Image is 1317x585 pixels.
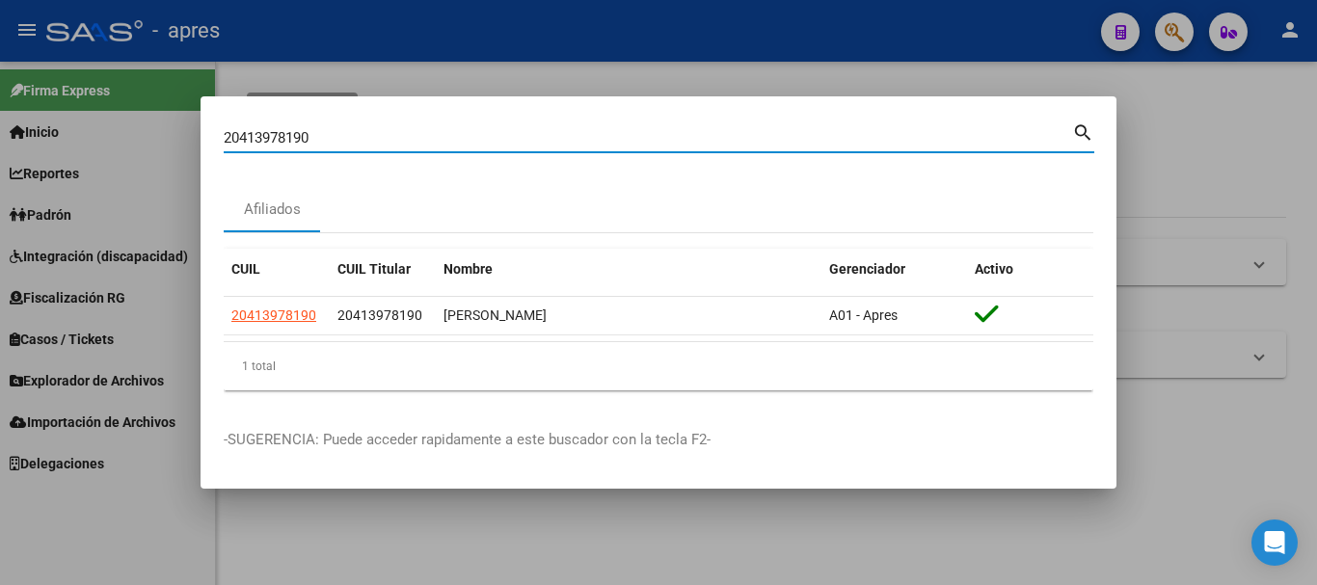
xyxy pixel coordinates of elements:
datatable-header-cell: Gerenciador [821,249,967,290]
span: 20413978190 [231,307,316,323]
span: 20413978190 [337,307,422,323]
p: -SUGERENCIA: Puede acceder rapidamente a este buscador con la tecla F2- [224,429,1093,451]
span: A01 - Apres [829,307,898,323]
span: CUIL Titular [337,261,411,277]
datatable-header-cell: CUIL Titular [330,249,436,290]
span: Activo [975,261,1013,277]
datatable-header-cell: Activo [967,249,1093,290]
span: Nombre [443,261,493,277]
div: 1 total [224,342,1093,390]
datatable-header-cell: CUIL [224,249,330,290]
datatable-header-cell: Nombre [436,249,821,290]
div: [PERSON_NAME] [443,305,814,327]
span: Gerenciador [829,261,905,277]
span: CUIL [231,261,260,277]
div: Open Intercom Messenger [1251,519,1298,566]
div: Afiliados [244,199,301,221]
mat-icon: search [1072,120,1094,143]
